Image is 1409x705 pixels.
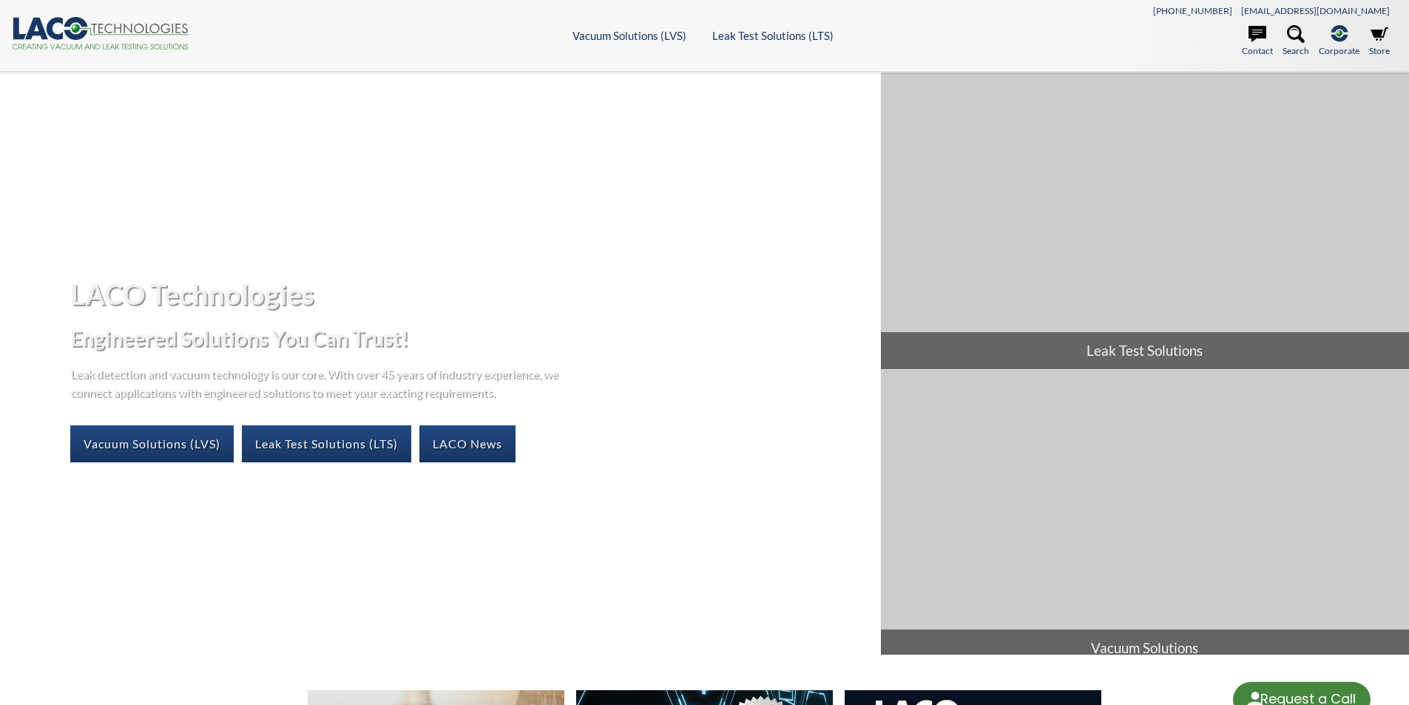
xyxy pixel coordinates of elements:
a: LACO News [419,425,516,462]
a: [EMAIL_ADDRESS][DOMAIN_NAME] [1241,5,1390,16]
a: Leak Test Solutions (LTS) [712,29,834,42]
span: Corporate [1319,44,1359,58]
a: Vacuum Solutions [881,370,1409,667]
a: Contact [1242,25,1273,58]
a: Leak Test Solutions [881,72,1409,369]
a: Vacuum Solutions (LVS) [70,425,234,462]
span: Vacuum Solutions [881,630,1409,667]
span: Leak Test Solutions [881,332,1409,369]
a: Search [1283,25,1309,58]
a: [PHONE_NUMBER] [1153,5,1232,16]
h1: LACO Technologies [70,276,868,312]
p: Leak detection and vacuum technology is our core. With over 45 years of industry experience, we c... [70,364,566,402]
a: Vacuum Solutions (LVS) [572,29,686,42]
a: Leak Test Solutions (LTS) [242,425,411,462]
a: Store [1369,25,1390,58]
h2: Engineered Solutions You Can Trust! [70,325,868,352]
